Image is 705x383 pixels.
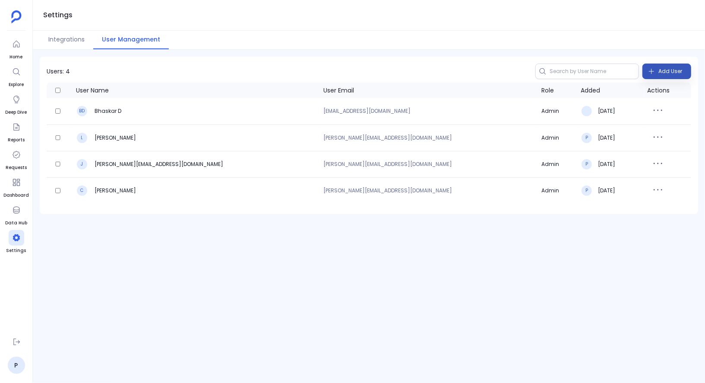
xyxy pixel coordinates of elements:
[538,177,578,204] td: Admin
[585,162,588,167] p: P
[40,31,93,49] button: Integrations
[598,134,615,141] h3: [DATE]
[541,86,554,95] div: Role
[642,64,691,79] button: Add User
[93,187,136,194] h3: [PERSON_NAME]
[585,135,588,140] p: P
[323,162,534,167] p: [PERSON_NAME][EMAIL_ADDRESS][DOMAIN_NAME]
[535,64,639,79] input: Search by User Name
[323,86,354,95] div: User Email
[43,9,73,21] h1: Settings
[658,64,682,78] span: Add User
[5,220,27,227] span: Data Hub
[76,86,109,95] div: User Name
[648,86,670,95] div: Actions
[538,98,578,124] td: Admin
[3,175,29,199] a: Dashboard
[6,109,27,116] span: Deep Dive
[8,119,25,144] a: Reports
[8,137,25,144] span: Reports
[598,161,615,168] h3: [DATE]
[323,135,534,140] p: [PERSON_NAME][EMAIL_ADDRESS][DOMAIN_NAME]
[9,36,24,61] a: Home
[5,202,27,227] a: Data Hub
[9,64,24,88] a: Explore
[6,92,27,116] a: Deep Dive
[93,134,136,141] h3: [PERSON_NAME]
[81,135,83,140] p: L
[598,187,615,194] h3: [DATE]
[9,81,24,88] span: Explore
[11,10,22,23] img: petavue logo
[6,147,27,171] a: Requests
[6,247,26,254] span: Settings
[323,109,534,114] p: [EMAIL_ADDRESS][DOMAIN_NAME]
[93,31,169,49] button: User Management
[93,161,223,168] h3: [PERSON_NAME][EMAIL_ADDRESS][DOMAIN_NAME]
[47,67,70,76] p: Users: 4
[6,164,27,171] span: Requests
[581,86,600,95] div: Added
[598,108,615,115] h3: [DATE]
[9,54,24,61] span: Home
[538,151,578,177] td: Admin
[81,162,83,167] p: J
[8,357,25,374] a: P
[93,108,121,115] h3: Bhaskar D
[585,188,588,193] p: P
[6,230,26,254] a: Settings
[3,192,29,199] span: Dashboard
[80,188,83,193] p: C
[323,188,534,193] p: [PERSON_NAME][EMAIL_ADDRESS][DOMAIN_NAME]
[79,109,85,114] p: BD
[538,124,578,151] td: Admin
